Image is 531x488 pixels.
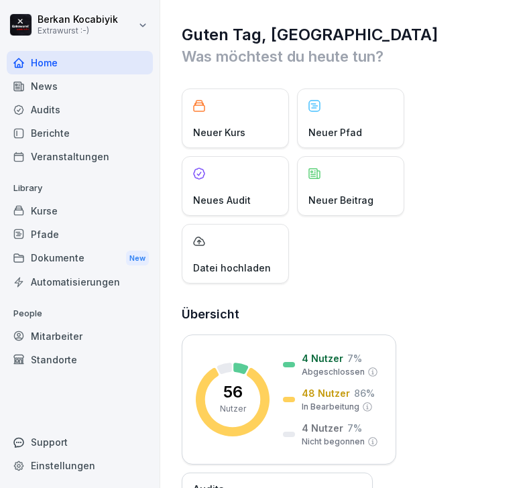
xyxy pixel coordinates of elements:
a: Automatisierungen [7,270,153,294]
p: Nicht begonnen [302,436,365,448]
p: 48 Nutzer [302,386,350,400]
p: Was möchtest du heute tun? [182,46,511,67]
a: Home [7,51,153,74]
a: Pfade [7,223,153,246]
a: Standorte [7,348,153,371]
p: Berkan Kocabiyik [38,14,118,25]
p: People [7,303,153,324]
a: Mitarbeiter [7,324,153,348]
p: Abgeschlossen [302,366,365,378]
a: Berichte [7,121,153,145]
p: 7 % [347,351,362,365]
p: Extrawurst :-) [38,26,118,36]
p: Library [7,178,153,199]
p: 4 Nutzer [302,351,343,365]
p: In Bearbeitung [302,401,359,413]
a: Kurse [7,199,153,223]
p: Neuer Beitrag [308,193,373,207]
p: Neuer Kurs [193,125,245,139]
a: Audits [7,98,153,121]
a: News [7,74,153,98]
p: 4 Nutzer [302,421,343,435]
a: DokumenteNew [7,246,153,271]
a: Veranstaltungen [7,145,153,168]
p: Neues Audit [193,193,251,207]
h1: Guten Tag, [GEOGRAPHIC_DATA] [182,24,511,46]
a: Einstellungen [7,454,153,477]
p: 7 % [347,421,362,435]
p: Datei hochladen [193,261,271,275]
p: Nutzer [220,403,246,415]
p: Neuer Pfad [308,125,362,139]
h2: Übersicht [182,305,511,324]
div: Dokumente [7,246,153,271]
p: 86 % [354,386,375,400]
div: New [126,251,149,266]
p: 56 [223,384,243,400]
div: Support [7,430,153,454]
